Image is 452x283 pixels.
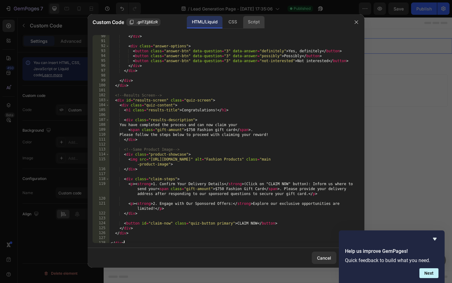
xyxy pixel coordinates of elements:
span: Custom Code [93,18,124,26]
div: 126 [93,231,109,236]
div: 91 [93,39,109,44]
div: 114 [93,152,109,157]
div: 123 [93,216,109,221]
div: 121 [93,201,109,211]
div: Choose templates [118,71,156,78]
div: 100 [93,83,109,88]
button: .gnTZjj8EzR [126,18,161,26]
div: 127 [93,236,109,241]
button: Cancel [312,252,336,264]
div: 93 [93,49,109,54]
span: inspired by CRO experts [115,79,157,85]
div: 120 [93,196,109,201]
div: 105 [93,108,109,113]
h2: Help us improve GemPages! [345,248,438,255]
div: 118 [93,177,109,181]
button: Next question [419,268,438,278]
div: 111 [93,137,109,142]
div: 92 [93,44,109,49]
div: 125 [93,226,109,231]
div: 108 [93,122,109,127]
div: CSS [224,16,242,28]
span: .gnTZjj8EzR [137,19,158,25]
span: from URL or image [166,79,199,85]
div: 95 [93,58,109,63]
div: 124 [93,221,109,226]
button: Hide survey [431,235,438,243]
div: 101 [93,88,109,93]
div: 97 [93,68,109,73]
div: 103 [93,98,109,103]
span: Add section [170,58,199,64]
div: 96 [93,63,109,68]
div: Generate layout [167,71,199,78]
div: Cancel [317,255,331,261]
div: 109 [93,127,109,132]
div: 90 [93,34,109,39]
p: Quick feedback to build what you need. [345,257,438,263]
div: 113 [93,147,109,152]
div: Help us improve GemPages! [345,235,438,278]
div: Custom Code [8,14,34,19]
div: 106 [93,113,109,118]
div: Script [243,16,264,28]
div: 116 [93,167,109,172]
div: 107 [93,118,109,122]
div: 117 [93,172,109,177]
div: 115 [93,157,109,167]
div: 122 [93,211,109,216]
div: 112 [93,142,109,147]
div: 102 [93,93,109,98]
div: HTML/Liquid [187,16,222,28]
div: 128 [93,241,109,245]
div: 99 [93,78,109,83]
div: 94 [93,54,109,58]
div: 104 [93,103,109,108]
div: 119 [93,181,109,196]
span: then drag & drop elements [207,79,253,85]
div: 98 [93,73,109,78]
div: Add blank section [212,71,249,78]
div: 110 [93,132,109,137]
